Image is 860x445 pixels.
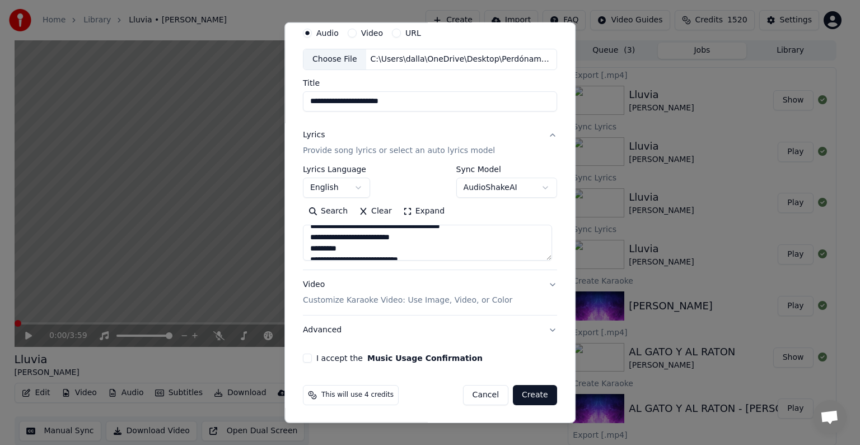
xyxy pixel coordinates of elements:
[316,29,339,37] label: Audio
[321,391,394,400] span: This will use 4 credits
[353,202,398,220] button: Clear
[398,202,450,220] button: Expand
[303,202,353,220] button: Search
[303,165,370,173] label: Lyrics Language
[303,270,557,315] button: VideoCustomize Karaoke Video: Use Image, Video, or Color
[456,165,557,173] label: Sync Model
[316,354,483,362] label: I accept the
[405,29,421,37] label: URL
[303,79,557,87] label: Title
[303,279,512,306] div: Video
[463,385,508,405] button: Cancel
[303,316,557,345] button: Advanced
[303,145,495,156] p: Provide song lyrics or select an auto lyrics model
[303,165,557,270] div: LyricsProvide song lyrics or select an auto lyrics model
[513,385,557,405] button: Create
[303,295,512,306] p: Customize Karaoke Video: Use Image, Video, or Color
[303,120,557,165] button: LyricsProvide song lyrics or select an auto lyrics model
[361,29,383,37] label: Video
[303,129,325,141] div: Lyrics
[366,54,557,65] div: C:\Users\dalla\OneDrive\Desktop\Perdóname - [PERSON_NAME].mp3
[367,354,483,362] button: I accept the
[303,49,366,69] div: Choose File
